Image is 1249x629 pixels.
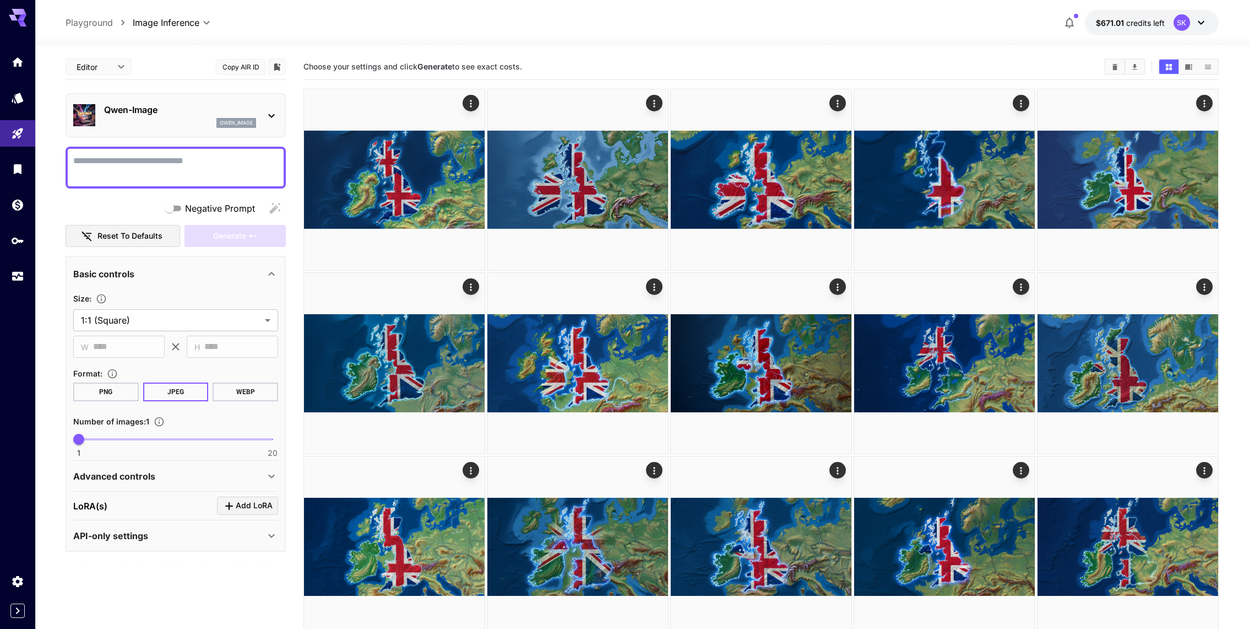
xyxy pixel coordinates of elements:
img: Z [1038,89,1218,270]
button: Copy AIR ID [216,59,265,75]
div: API-only settings [73,523,278,549]
img: 9k= [854,273,1035,454]
button: Show media in list view [1198,60,1218,74]
div: Actions [646,95,662,111]
div: Usage [11,270,24,283]
button: Add to library [272,60,282,73]
img: 2Q== [671,273,851,454]
button: Download All [1125,60,1144,74]
div: Actions [463,278,479,295]
div: Actions [463,462,479,479]
button: Show media in video view [1179,60,1198,74]
p: qwen_image [220,119,253,127]
div: Qwen-Imageqwen_image [73,99,278,132]
span: Size : [73,294,91,303]
span: Negative Prompt [185,202,255,215]
p: Basic controls [73,267,134,281]
div: Actions [1013,278,1029,295]
button: Choose the file format for the output image. [102,368,122,379]
img: Z [1038,273,1218,454]
img: Z [487,89,668,270]
div: Actions [1196,462,1213,479]
button: WEBP [213,383,278,401]
b: Generate [417,62,452,71]
span: Number of images : 1 [73,417,149,426]
div: Actions [1013,95,1029,111]
div: $671.00536 [1096,17,1165,29]
img: 9k= [671,89,851,270]
p: API-only settings [73,529,148,542]
span: $671.01 [1096,18,1126,28]
div: Actions [829,278,846,295]
nav: breadcrumb [66,16,133,29]
div: Home [11,55,24,69]
span: Choose your settings and click to see exact costs. [303,62,522,71]
span: 20 [268,448,278,459]
p: Qwen-Image [104,103,256,116]
span: Format : [73,369,102,378]
button: JPEG [143,383,209,401]
p: LoRA(s) [73,499,107,513]
button: Clear All [1105,60,1125,74]
button: Adjust the dimensions of the generated image by specifying its width and height in pixels, or sel... [91,293,111,304]
button: $671.00536SK [1085,10,1219,35]
span: Image Inference [133,16,199,29]
div: Playground [11,127,24,141]
div: Models [11,91,24,105]
div: Actions [1013,462,1029,479]
button: Reset to defaults [66,225,180,248]
span: 1:1 (Square) [81,314,260,327]
img: 2Q== [304,273,485,454]
img: 2Q== [854,89,1035,270]
p: Advanced controls [73,470,155,483]
button: Show media in grid view [1159,60,1179,74]
div: Actions [829,462,846,479]
img: Z [487,273,668,454]
div: Actions [1196,278,1213,295]
div: Library [11,162,24,176]
div: SK [1174,14,1190,31]
div: Actions [646,462,662,479]
span: H [194,341,200,353]
button: Click to add LoRA [217,497,278,515]
span: W [81,341,89,353]
div: Settings [11,574,24,588]
div: Advanced controls [73,463,278,490]
button: Specify how many images to generate in a single request. Each image generation will be charged se... [149,416,169,427]
div: Clear AllDownload All [1104,58,1145,75]
div: Actions [1196,95,1213,111]
div: Basic controls [73,261,278,287]
div: API Keys [11,234,24,248]
img: Z [304,89,485,270]
div: Show media in grid viewShow media in video viewShow media in list view [1158,58,1219,75]
div: Actions [646,278,662,295]
a: Playground [66,16,113,29]
button: Expand sidebar [10,604,25,618]
span: Add LoRA [236,499,273,513]
button: PNG [73,383,139,401]
div: Actions [829,95,846,111]
span: 1 [77,448,80,459]
div: Wallet [11,198,24,212]
div: Actions [463,95,479,111]
span: Editor [77,61,111,73]
span: credits left [1126,18,1165,28]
